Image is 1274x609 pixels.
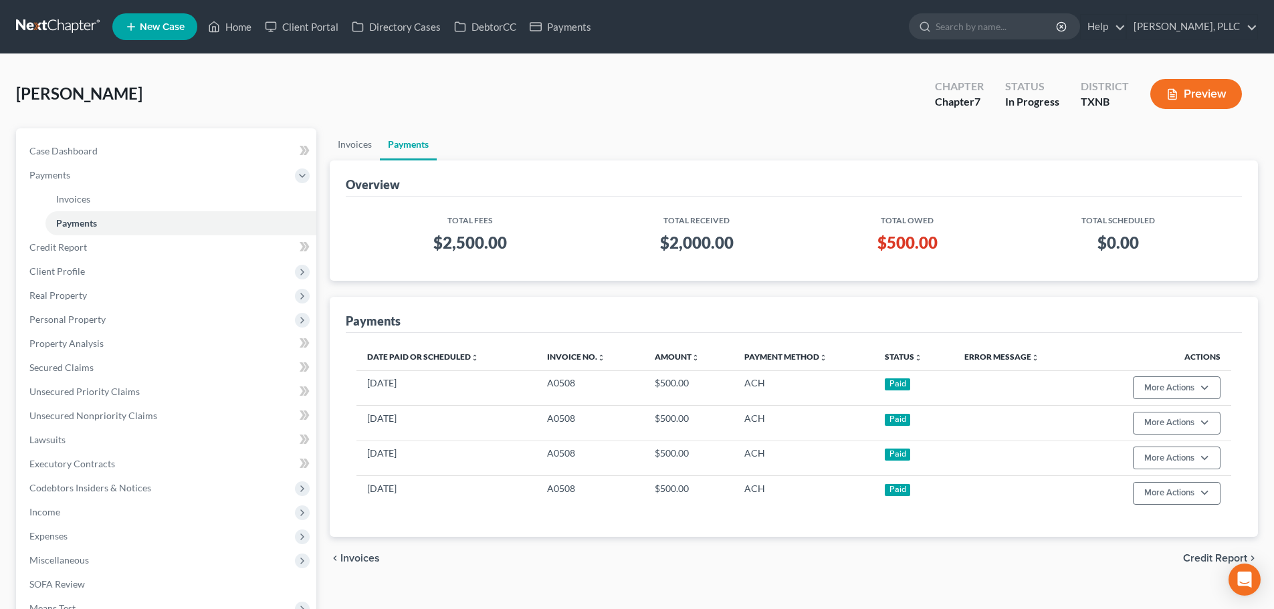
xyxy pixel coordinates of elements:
[1229,564,1261,596] div: Open Intercom Messenger
[1133,482,1220,505] button: More Actions
[1133,376,1220,399] button: More Actions
[1005,94,1059,110] div: In Progress
[1081,79,1129,94] div: District
[356,370,536,405] td: [DATE]
[1133,412,1220,435] button: More Actions
[536,441,644,475] td: A0508
[447,15,523,39] a: DebtorCC
[734,370,875,405] td: ACH
[19,235,316,259] a: Credit Report
[644,370,734,405] td: $500.00
[1183,553,1247,564] span: Credit Report
[340,553,380,564] span: Invoices
[935,79,984,94] div: Chapter
[536,370,644,405] td: A0508
[19,332,316,356] a: Property Analysis
[471,354,479,362] i: unfold_more
[1004,207,1231,227] th: Total Scheduled
[29,338,104,349] span: Property Analysis
[1031,354,1039,362] i: unfold_more
[819,354,827,362] i: unfold_more
[29,169,70,180] span: Payments
[1127,15,1257,39] a: [PERSON_NAME], PLLC
[885,414,910,426] div: Paid
[655,352,700,362] a: Amountunfold_more
[936,14,1058,39] input: Search by name...
[16,84,142,103] span: [PERSON_NAME]
[29,241,87,253] span: Credit Report
[201,15,258,39] a: Home
[45,187,316,211] a: Invoices
[140,22,185,32] span: New Case
[19,428,316,452] a: Lawsuits
[734,441,875,475] td: ACH
[734,406,875,441] td: ACH
[367,232,572,253] h3: $2,500.00
[19,572,316,596] a: SOFA Review
[330,553,340,564] i: chevron_left
[536,406,644,441] td: A0508
[345,15,447,39] a: Directory Cases
[885,352,922,362] a: Statusunfold_more
[885,449,910,461] div: Paid
[935,94,984,110] div: Chapter
[380,128,437,160] a: Payments
[821,232,994,253] h3: $500.00
[56,193,90,205] span: Invoices
[536,475,644,510] td: A0508
[29,362,94,373] span: Secured Claims
[29,458,115,469] span: Executory Contracts
[330,128,380,160] a: Invoices
[734,475,875,510] td: ACH
[19,380,316,404] a: Unsecured Priority Claims
[19,452,316,476] a: Executory Contracts
[330,553,380,564] button: chevron_left Invoices
[258,15,345,39] a: Client Portal
[356,475,536,510] td: [DATE]
[1015,232,1220,253] h3: $0.00
[29,554,89,566] span: Miscellaneous
[547,352,605,362] a: Invoice No.unfold_more
[29,265,85,277] span: Client Profile
[29,482,151,493] span: Codebtors Insiders & Notices
[19,404,316,428] a: Unsecured Nonpriority Claims
[29,434,66,445] span: Lawsuits
[45,211,316,235] a: Payments
[367,352,479,362] a: Date Paid or Scheduledunfold_more
[692,354,700,362] i: unfold_more
[29,578,85,590] span: SOFA Review
[356,441,536,475] td: [DATE]
[1133,447,1220,469] button: More Actions
[644,406,734,441] td: $500.00
[597,354,605,362] i: unfold_more
[29,386,140,397] span: Unsecured Priority Claims
[29,314,106,325] span: Personal Property
[29,289,87,301] span: Real Property
[29,506,60,517] span: Income
[1005,79,1059,94] div: Status
[56,217,97,229] span: Payments
[644,475,734,510] td: $500.00
[29,530,68,541] span: Expenses
[1084,344,1231,370] th: Actions
[1081,94,1129,110] div: TXNB
[356,207,583,227] th: Total Fees
[885,484,910,496] div: Paid
[19,139,316,163] a: Case Dashboard
[346,313,401,329] div: Payments
[1247,553,1258,564] i: chevron_right
[583,207,810,227] th: Total Received
[885,378,910,390] div: Paid
[29,145,98,156] span: Case Dashboard
[644,441,734,475] td: $500.00
[346,176,400,193] div: Overview
[1183,553,1258,564] button: Credit Report chevron_right
[1150,79,1242,109] button: Preview
[19,356,316,380] a: Secured Claims
[810,207,1004,227] th: Total Owed
[594,232,799,253] h3: $2,000.00
[974,95,980,108] span: 7
[356,406,536,441] td: [DATE]
[523,15,598,39] a: Payments
[1081,15,1126,39] a: Help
